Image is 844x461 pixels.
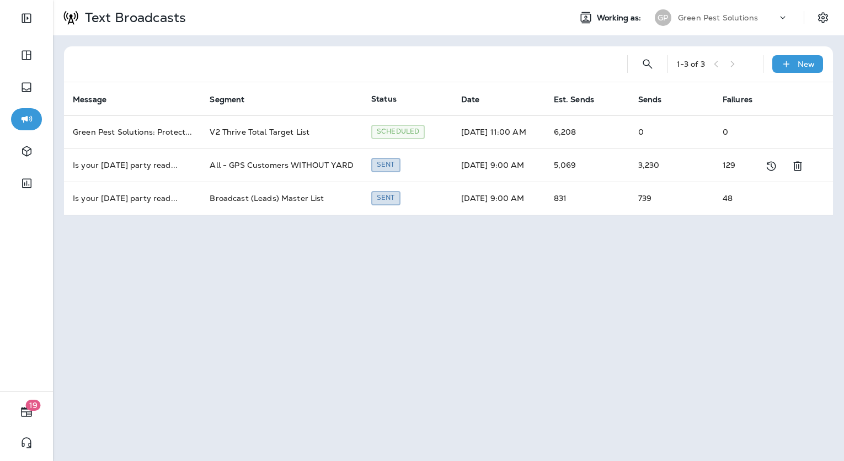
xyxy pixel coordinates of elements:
div: Scheduled [371,125,425,139]
td: 5,069 [545,149,629,182]
button: Search Text Broadcasts [637,53,659,75]
p: New [798,60,815,68]
p: Text Broadcasts [81,9,186,26]
span: Created by Ethan Lagahid [371,159,400,169]
td: [DATE] 11:00 AM [452,115,545,149]
td: 6,208 [545,115,629,149]
div: Sent [371,158,400,172]
span: Segment [210,95,244,104]
button: Delete Broadcast [787,155,809,177]
td: Green Pest Solutions: Protect ... [64,115,201,149]
span: Message [73,94,121,104]
div: GP [655,9,671,26]
span: Message [73,95,106,104]
span: Est. Sends [554,95,594,104]
div: Sent [371,191,400,205]
span: Working as: [597,13,644,23]
span: 19 [26,400,41,411]
td: 48 [714,182,800,215]
td: 3,230 [629,149,714,182]
td: V2 Thrive Total Target List [201,115,362,149]
button: Expand Sidebar [11,7,42,29]
td: [DATE] 9:00 AM [452,149,545,182]
td: [DATE] 9:00 AM [452,182,545,215]
td: 739 [629,182,714,215]
td: All - GPS Customers WITHOUT YARD [201,149,362,182]
span: Date [461,94,494,104]
span: Sends [638,94,676,104]
p: Green Pest Solutions [678,13,758,22]
span: Status [371,94,397,104]
td: 129 [714,149,800,182]
td: Broadcast (Leads) Master List [201,182,362,215]
span: Date [461,95,480,104]
span: Failures [723,95,752,104]
span: Created by Ethan Lagahid [371,126,425,136]
td: Is your [DATE] party read ... [64,182,201,215]
span: Failures [723,94,767,104]
td: 831 [545,182,629,215]
div: 1 - 3 of 3 [677,60,705,68]
span: Sends [638,95,662,104]
td: 0 [714,115,800,149]
button: Settings [813,8,833,28]
span: Est. Sends [554,94,608,104]
td: Is your [DATE] party read ... [64,149,201,182]
button: 19 [11,401,42,423]
span: Segment [210,94,259,104]
td: 0 [629,115,714,149]
span: Created by Ethan Lagahid [371,192,400,202]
